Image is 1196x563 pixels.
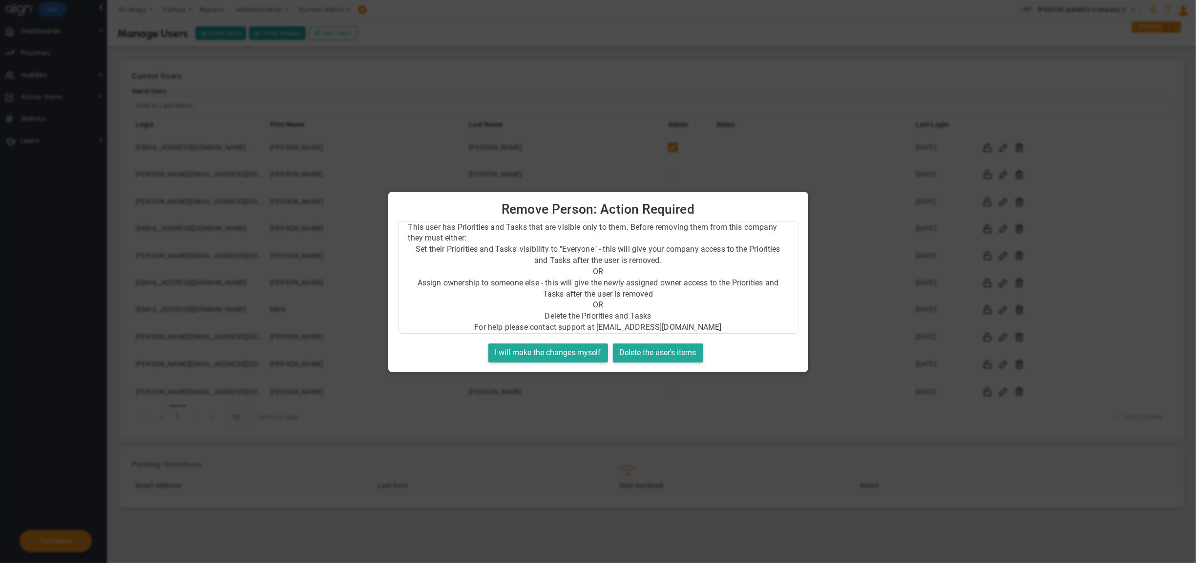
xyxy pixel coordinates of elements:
div: OR [408,266,788,278]
div: Delete the Priorities and Tasks [408,311,788,322]
div: This user has Priorities and Tasks that are visible only to them. Before removing them from this ... [408,222,788,244]
button: Delete the user's items [613,343,703,362]
div: OR [408,300,788,311]
div: Assign ownership to someone else - this will give the newly assigned owner access to the Prioriti... [408,278,788,300]
div: Set their Priorities and Tasks' visibility to "Everyone" - this will give your company access to ... [408,244,788,266]
span: Remove Person: Action Required [396,201,800,218]
div: For help please contact support at [EMAIL_ADDRESS][DOMAIN_NAME] [408,322,788,333]
button: I will make the changes myself [488,343,608,362]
